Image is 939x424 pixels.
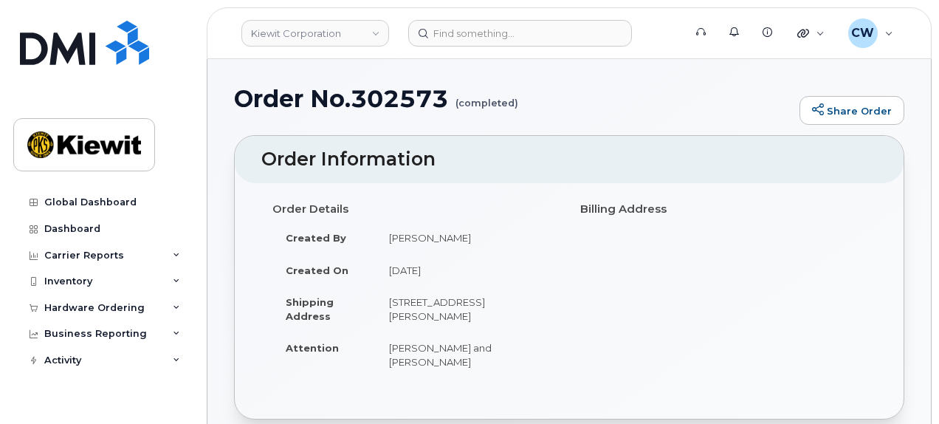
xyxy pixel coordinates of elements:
[376,332,558,377] td: [PERSON_NAME] and [PERSON_NAME]
[376,254,558,287] td: [DATE]
[580,203,866,216] h4: Billing Address
[286,342,339,354] strong: Attention
[799,96,904,126] a: Share Order
[286,264,348,276] strong: Created On
[234,86,792,112] h1: Order No.302573
[272,203,558,216] h4: Order Details
[455,86,518,109] small: (completed)
[261,149,877,170] h2: Order Information
[286,296,334,322] strong: Shipping Address
[286,232,346,244] strong: Created By
[376,222,558,254] td: [PERSON_NAME]
[376,286,558,332] td: [STREET_ADDRESS][PERSON_NAME]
